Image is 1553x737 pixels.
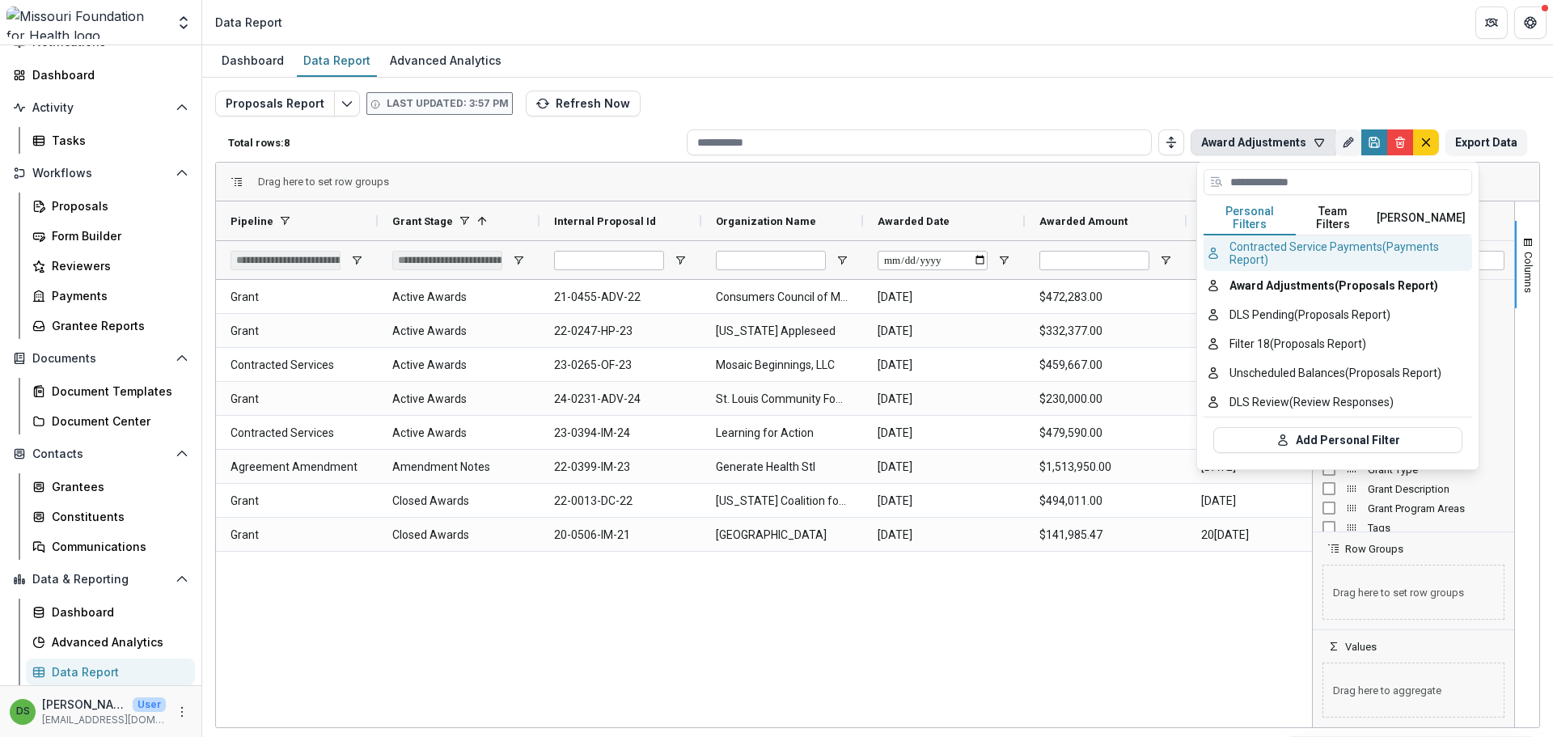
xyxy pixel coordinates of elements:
button: Edit selected report [334,91,360,116]
a: Grantee Reports [26,312,195,339]
span: 21-0455-ADV-22 [554,281,687,314]
span: Active Awards [392,349,525,382]
span: [DATE] [878,383,1010,416]
span: [DATE] [878,519,1010,552]
span: Grant Description [1368,483,1504,495]
button: Open Filter Menu [512,254,525,267]
span: Awarded Date [878,215,950,227]
div: Constituents [52,508,182,525]
button: Export Data [1445,129,1527,155]
span: Row Groups [1345,543,1403,555]
button: Open entity switcher [172,6,195,39]
span: Activity [32,101,169,115]
p: Total rows: 8 [228,137,680,149]
a: Data Report [26,659,195,685]
button: Open Filter Menu [1159,254,1172,267]
div: Data Report [52,663,182,680]
div: Tags Column [1313,518,1514,537]
span: Contacts [32,447,169,461]
div: Payments [52,287,182,304]
a: Document Center [26,408,195,434]
span: [DATE] [878,281,1010,314]
span: Grant [231,383,363,416]
button: Save [1361,129,1387,155]
span: $230,000.00 [1039,383,1172,416]
button: Open Documents [6,345,195,371]
div: Data Report [215,14,282,31]
div: Deena Lauver Scotti [16,706,30,717]
span: [US_STATE] Coalition for Community Behavioral Healthcare [716,485,848,518]
div: Document Templates [52,383,182,400]
button: Filter 18 (Proposals Report) [1204,329,1472,358]
span: Values [1345,641,1377,653]
button: Refresh Now [526,91,641,116]
button: Proposals Report [215,91,335,116]
span: Grant [231,315,363,348]
button: Open Filter Menu [997,254,1010,267]
span: Documents [32,352,169,366]
a: Payments [26,282,195,309]
span: Grant [231,485,363,518]
div: Dashboard [52,604,182,621]
input: Internal Proposal Id Filter Input [554,251,664,270]
div: Advanced Analytics [383,49,508,72]
span: Drag here to set row groups [1322,565,1504,620]
a: Document Templates [26,378,195,405]
button: Award Adjustments [1191,129,1336,155]
button: Open Filter Menu [836,254,848,267]
span: Awarded Amount [1039,215,1128,227]
button: Award Adjustments (Proposals Report) [1204,271,1472,300]
button: Open Activity [6,95,195,121]
a: Advanced Analytics [383,45,508,77]
span: Grant [231,281,363,314]
button: Contracted Service Payments (Payments Report) [1204,235,1472,271]
div: Grant Program Areas Column [1313,498,1514,518]
span: $1,513,950.00 [1039,451,1172,484]
input: Awarded Amount Filter Input [1039,251,1149,270]
div: Form Builder [52,227,182,244]
div: Grantees [52,478,182,495]
span: Active Awards [392,315,525,348]
button: DLS Review (Review Responses) [1204,388,1472,417]
button: Toggle auto height [1158,129,1184,155]
div: Row Groups [258,176,389,188]
div: Advanced Analytics [52,633,182,650]
span: Contracted Services [231,417,363,450]
button: Get Help [1514,6,1547,39]
div: Values [1313,653,1514,727]
button: Open Workflows [6,160,195,186]
button: Add Personal Filter [1213,427,1462,453]
span: Grant Program Areas [1368,502,1504,515]
button: Open Data & Reporting [6,566,195,592]
button: Unscheduled Balances (Proposals Report) [1204,358,1472,388]
span: Active Awards [392,417,525,450]
span: 22-0247-HP-23 [554,315,687,348]
button: [PERSON_NAME] [1370,201,1472,235]
a: Dashboard [26,599,195,625]
span: Generate Health Stl [716,451,848,484]
span: Grant [231,519,363,552]
span: [US_STATE] Appleseed [716,315,848,348]
div: Grant Description Column [1313,479,1514,498]
img: Missouri Foundation for Health logo [6,6,166,39]
a: Grantees [26,473,195,500]
span: 23-0394-IM-24 [554,417,687,450]
span: St. Louis Community Foundation Incorporated [716,383,848,416]
span: Learning for Action [716,417,848,450]
p: Last updated: 3:57 PM [387,96,509,111]
span: Drag here to aggregate [1322,663,1504,718]
span: [DATE] [878,417,1010,450]
p: User [133,697,166,712]
button: Delete [1387,129,1413,155]
span: $332,377.00 [1039,315,1172,348]
span: Columns [1522,252,1534,293]
span: [DATE] [878,485,1010,518]
nav: breadcrumb [209,11,289,34]
span: [DATE] [878,451,1010,484]
a: Constituents [26,503,195,530]
span: Drag here to set row groups [258,176,389,188]
span: Active Awards [392,383,525,416]
div: Dashboard [32,66,182,83]
div: Dashboard [215,49,290,72]
button: Open Filter Menu [350,254,363,267]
